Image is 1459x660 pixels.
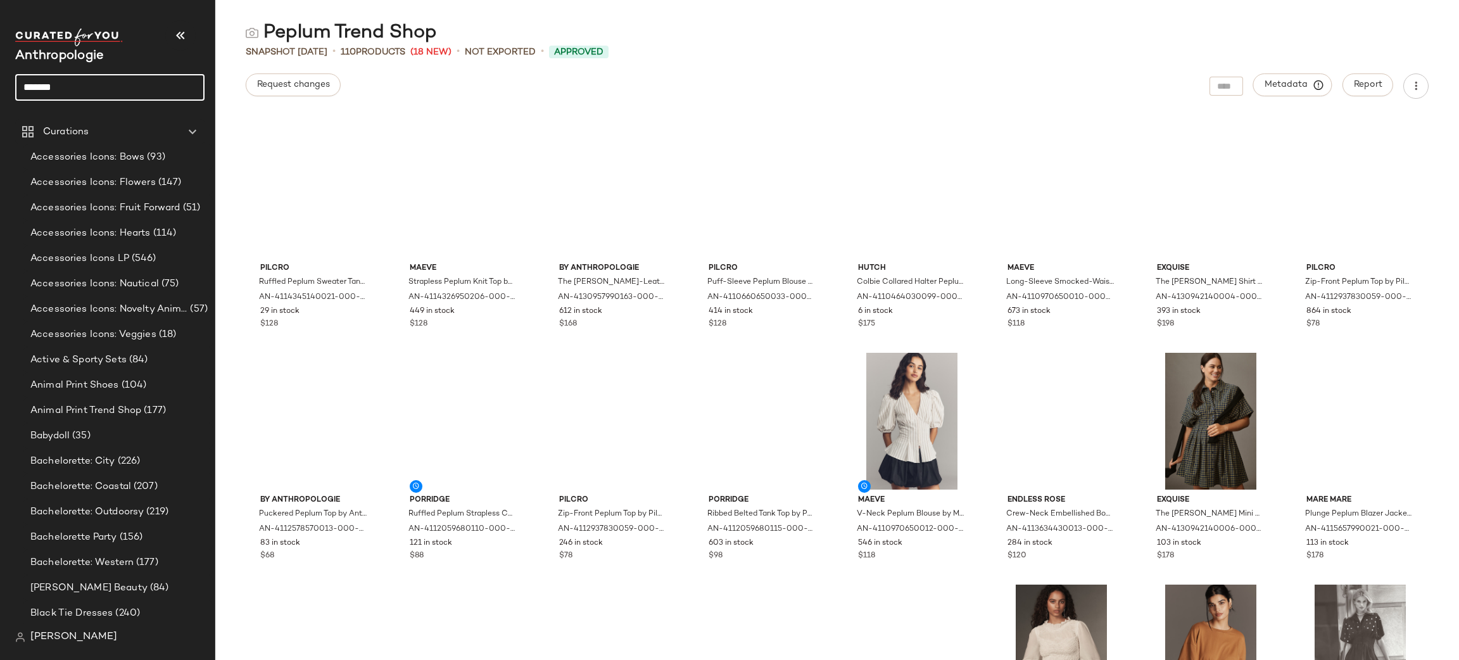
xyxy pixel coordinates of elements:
span: The [PERSON_NAME]-Leather Front-Zip Mini Shirt Dress by Anthropologie in Black, Women's, Size: 2X... [558,277,666,288]
span: $120 [1007,550,1026,562]
span: (75) [159,277,179,291]
span: V-Neck Peplum Blouse by Maeve in Beige, Women's, Size: 2XS, Cotton/Elastane at Anthropologie [857,509,964,520]
img: svg%3e [15,632,25,642]
span: Bachelorette: Outdoorsy [30,505,144,519]
span: Ribbed Belted Tank Top by Porridge in Grey, Women's, Size: 2XS, Polyester/Rayon/Spandex at Anthro... [707,509,815,520]
span: Zip-Front Peplum Top by Pilcro in Ivory, Women's, Size: Small, Cotton at Anthropologie [1305,277,1413,288]
span: Babydoll [30,429,70,443]
span: 6 in stock [858,306,893,317]
span: (57) [187,302,208,317]
span: Pilcro [709,263,816,274]
span: 546 in stock [858,538,902,549]
span: [PERSON_NAME] Beauty [30,581,148,595]
button: Request changes [246,73,341,96]
span: Puckered Peplum Top by Anthropologie in Brown, Women's, Size: Small, Cotton/Nylon/Elastane [259,509,367,520]
span: AN-4112937830059-000-011 [1305,292,1413,303]
img: 4110970650012_015_b [848,353,976,490]
span: 121 in stock [410,538,452,549]
span: Ruffled Peplum Strapless Corset Top by Porridge in Black, Women's, Size: XS, Cotton/Spandex at An... [408,509,516,520]
span: $98 [709,550,723,562]
span: (84) [127,353,148,367]
span: Pilcro [260,263,368,274]
span: $118 [858,550,875,562]
span: AN-4112059680110-000-001 [408,524,516,535]
span: Exquise [1157,495,1265,506]
button: Report [1342,73,1393,96]
span: 673 in stock [1007,306,1051,317]
span: The [PERSON_NAME] Shirt Dress by Exquise in Brown, Women's, Size: XS, Polyester/Cotton/Elastane a... [1156,277,1263,288]
span: Report [1353,80,1382,90]
span: (35) [70,429,91,443]
span: AN-4110464030099-000-010 [857,292,964,303]
span: Puff-Sleeve Peplum Blouse by Pilcro in Blue, Women's, Size: XS, Cotton at Anthropologie [707,277,815,288]
span: AN-4112059680115-000-541 [707,524,815,535]
span: AN-4110660650033-000-092 [707,292,815,303]
span: The [PERSON_NAME] Mini Shirt Dress by Exquise in Blue, Women's, Size: 3 X, Polyester/Cotton/Elast... [1156,509,1263,520]
span: $175 [858,319,875,330]
span: Metadata [1264,79,1322,91]
span: Accessories Icons: Novelty Animal [30,302,187,317]
span: 103 in stock [1157,538,1201,549]
span: AN-4110970650010-000-049 [1006,292,1114,303]
span: (240) [113,606,140,621]
span: (114) [151,226,177,241]
span: Current Company Name [15,49,104,63]
span: • [457,44,460,60]
span: Black Tie Dresses [30,606,113,621]
span: Bachelorette Party [30,530,117,545]
img: 4130942140006_042_c [1147,353,1275,490]
span: AN-4130942140004-000-020 [1156,292,1263,303]
span: (93) [144,150,165,165]
span: Not Exported [465,46,536,59]
span: Long-Sleeve Smocked-Waist Blouse by Maeve in Blue, Women's, Size: Medium, Cotton at Anthropologie [1006,277,1114,288]
span: 246 in stock [559,538,603,549]
span: $118 [1007,319,1025,330]
span: (177) [141,403,166,418]
span: Maeve [1007,263,1115,274]
span: Zip-Front Peplum Top by Pilcro in Brown, Women's, Size: XS, Cotton at Anthropologie [558,509,666,520]
span: (177) [134,555,158,570]
span: Bachelorette: City [30,454,115,469]
span: AN-4113634430013-000-011 [1006,524,1114,535]
span: 83 in stock [260,538,300,549]
span: • [541,44,544,60]
span: $178 [1157,550,1174,562]
span: Pilcro [1306,263,1414,274]
span: By Anthropologie [559,263,667,274]
span: (226) [115,454,141,469]
span: (546) [129,251,156,266]
span: (156) [117,530,143,545]
span: $198 [1157,319,1174,330]
span: Strapless Peplum Knit Top by Maeve in Pink, Women's, Size: Small, Nylon/Viscose at Anthropologie [408,277,516,288]
span: 612 in stock [559,306,602,317]
span: Bachelorette: Coastal [30,479,131,494]
button: Metadata [1253,73,1332,96]
span: By Anthropologie [260,495,368,506]
span: (219) [144,505,168,519]
span: Accessories Icons: Fruit Forward [30,201,180,215]
span: Porridge [709,495,816,506]
span: Accessories Icons: Veggies [30,327,156,342]
span: (104) [119,378,147,393]
span: Endless Rose [1007,495,1115,506]
span: $78 [1306,319,1320,330]
span: (51) [180,201,201,215]
span: 603 in stock [709,538,754,549]
span: (18 New) [410,46,452,59]
span: Approved [554,46,603,59]
span: AN-4112578570013-000-020 [259,524,367,535]
span: (18) [156,327,177,342]
span: Request changes [256,80,330,90]
span: AN-4114326950206-000-066 [408,292,516,303]
span: Curations [43,125,89,139]
span: Porridge [410,495,517,506]
span: AN-4114345140021-000-011 [259,292,367,303]
span: 393 in stock [1157,306,1201,317]
span: $128 [709,319,726,330]
span: Animal Print Trend Shop [30,403,141,418]
span: Maeve [410,263,517,274]
span: $128 [260,319,278,330]
span: AN-4110970650012-000-015 [857,524,964,535]
span: Ruffled Peplum Sweater Tank Top by Pilcro in Ivory, Women's, Size: Large, Cotton/Nylon at Anthrop... [259,277,367,288]
span: $178 [1306,550,1323,562]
